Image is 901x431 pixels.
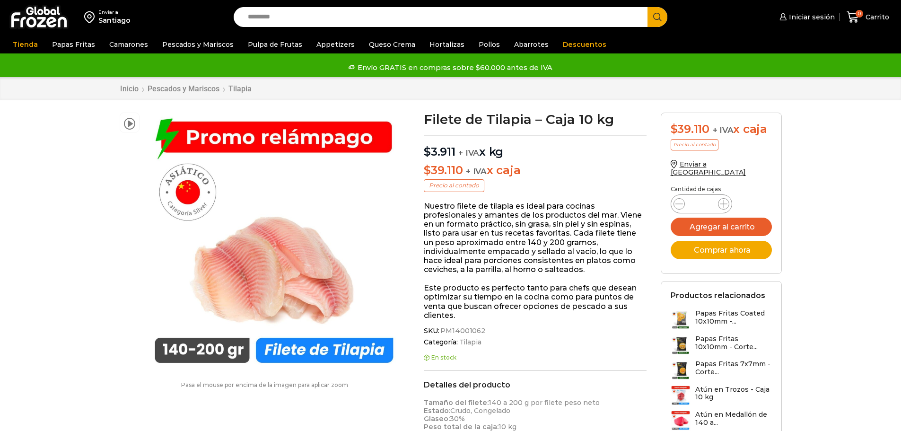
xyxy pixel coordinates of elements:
button: Agregar al carrito [671,218,772,236]
h3: Papas Fritas Coated 10x10mm -... [695,309,772,325]
a: Papas Fritas [47,35,100,53]
button: Search button [647,7,667,27]
p: Este producto es perfecto tanto para chefs que desean optimizar su tiempo en la cocina como para ... [424,283,647,320]
h3: Papas Fritas 7x7mm - Corte... [695,360,772,376]
a: Pescados y Mariscos [147,84,220,93]
span: + IVA [458,148,479,158]
p: Nuestro filete de tilapia es ideal para cocinas profesionales y amantes de los productos del mar.... [424,202,647,274]
input: Product quantity [692,197,710,211]
a: Appetizers [312,35,359,53]
p: Precio al contado [671,139,718,150]
span: Categoría: [424,338,647,346]
span: + IVA [713,125,734,135]
a: Camarones [105,35,153,53]
div: Santiago [98,16,131,25]
p: x kg [424,135,647,159]
a: Pescados y Mariscos [157,35,238,53]
a: Papas Fritas 7x7mm - Corte... [671,360,772,380]
a: Atún en Trozos - Caja 10 kg [671,386,772,406]
p: En stock [424,354,647,361]
p: Pasa el mouse por encima de la imagen para aplicar zoom [120,382,410,388]
span: $ [671,122,678,136]
p: Cantidad de cajas [671,186,772,193]
div: x caja [671,123,772,136]
img: tilapia relampago [144,113,404,372]
a: Queso Crema [364,35,420,53]
a: Papas Fritas Coated 10x10mm -... [671,309,772,330]
bdi: 39.110 [671,122,709,136]
span: + IVA [466,167,487,176]
a: Pulpa de Frutas [243,35,307,53]
a: Tilapia [458,338,481,346]
span: $ [424,145,431,158]
span: Iniciar sesión [787,12,835,22]
a: Pollos [474,35,505,53]
a: Iniciar sesión [777,8,835,26]
strong: Peso total de la caja: [424,422,499,431]
strong: Glaseo: [424,414,450,423]
h3: Atún en Medallón de 140 a... [695,411,772,427]
a: Inicio [120,84,139,93]
a: Atún en Medallón de 140 a... [671,411,772,431]
a: 0 Carrito [844,6,892,28]
p: x caja [424,164,647,177]
strong: Estado: [424,406,450,415]
p: Precio al contado [424,179,484,192]
a: Enviar a [GEOGRAPHIC_DATA] [671,160,746,176]
bdi: 39.110 [424,163,463,177]
span: $ [424,163,431,177]
img: address-field-icon.svg [84,9,98,25]
a: Papas Fritas 10x10mm - Corte... [671,335,772,355]
a: Tienda [8,35,43,53]
h3: Papas Fritas 10x10mm - Corte... [695,335,772,351]
span: 0 [856,10,863,18]
h3: Atún en Trozos - Caja 10 kg [695,386,772,402]
button: Comprar ahora [671,241,772,259]
a: Hortalizas [425,35,469,53]
nav: Breadcrumb [120,84,252,93]
a: Tilapia [228,84,252,93]
span: Carrito [863,12,889,22]
h1: Filete de Tilapia – Caja 10 kg [424,113,647,126]
h2: Detalles del producto [424,380,647,389]
div: Enviar a [98,9,131,16]
a: Descuentos [558,35,611,53]
span: PM14001062 [439,327,485,335]
bdi: 3.911 [424,145,455,158]
a: Abarrotes [509,35,553,53]
strong: Tamaño del filete: [424,398,489,407]
h2: Productos relacionados [671,291,765,300]
span: SKU: [424,327,647,335]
